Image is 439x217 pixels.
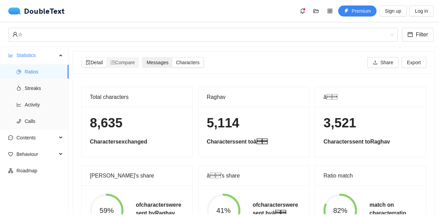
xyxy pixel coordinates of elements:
[16,164,63,178] span: Roadmap
[16,147,57,161] span: Behaviour
[207,207,240,214] span: 41%
[323,207,357,214] span: 82%
[323,138,418,146] h5: Characters sent to Raghav
[25,81,63,95] span: Streaks
[86,60,91,65] span: file-search
[16,119,21,124] span: phone
[338,5,377,16] button: thunderboltPremium
[325,8,335,14] span: appstore
[407,32,413,38] span: calendar
[86,60,103,65] span: Detail
[8,8,65,14] div: DoubleText
[16,48,57,62] span: Statistics
[110,60,135,65] span: Compare
[402,57,426,68] button: Export
[16,86,21,91] span: fire
[25,114,63,128] span: Calls
[324,5,335,16] button: appstore
[416,30,428,39] span: Filter
[323,87,418,107] div: â
[323,166,418,185] div: Ratio match
[410,5,434,16] button: Log in
[407,59,421,66] span: Export
[402,28,434,42] button: calendarFilter
[90,207,123,214] span: 59%
[25,98,63,112] span: Activity
[311,8,321,14] span: folder-open
[12,28,388,41] div: ☆
[16,131,57,145] span: Contents
[207,138,301,146] h5: Characters sent to â
[8,152,13,157] span: heart
[297,8,308,14] span: bell
[16,69,21,74] span: pie-chart
[146,60,168,65] span: Messages
[207,115,301,131] h1: 5,114
[8,135,13,140] span: message
[373,60,378,66] span: upload
[176,60,199,65] span: Characters
[8,8,65,14] a: logoDoubleText
[379,5,406,16] button: Sign up
[110,60,115,65] span: ordered-list
[12,32,18,37] span: user
[311,5,322,16] button: folder-open
[352,7,371,15] span: Premium
[415,7,428,15] span: Log in
[385,7,401,15] span: Sign up
[90,138,184,146] h5: Characters exchanged
[90,87,184,107] div: Total characters
[344,9,349,14] span: thunderbolt
[8,8,24,14] img: logo
[207,87,301,107] div: Raghav
[16,102,21,107] span: line-chart
[8,53,13,58] span: bar-chart
[207,166,301,185] div: â's share
[367,57,399,68] button: uploadShare
[25,65,63,79] span: Ratios
[323,115,418,131] h1: 3,521
[90,115,184,131] h1: 8,635
[297,5,308,16] button: bell
[380,59,393,66] span: Share
[12,28,394,41] span: ☆
[8,168,13,173] span: apartment
[90,166,184,185] div: [PERSON_NAME]'s share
